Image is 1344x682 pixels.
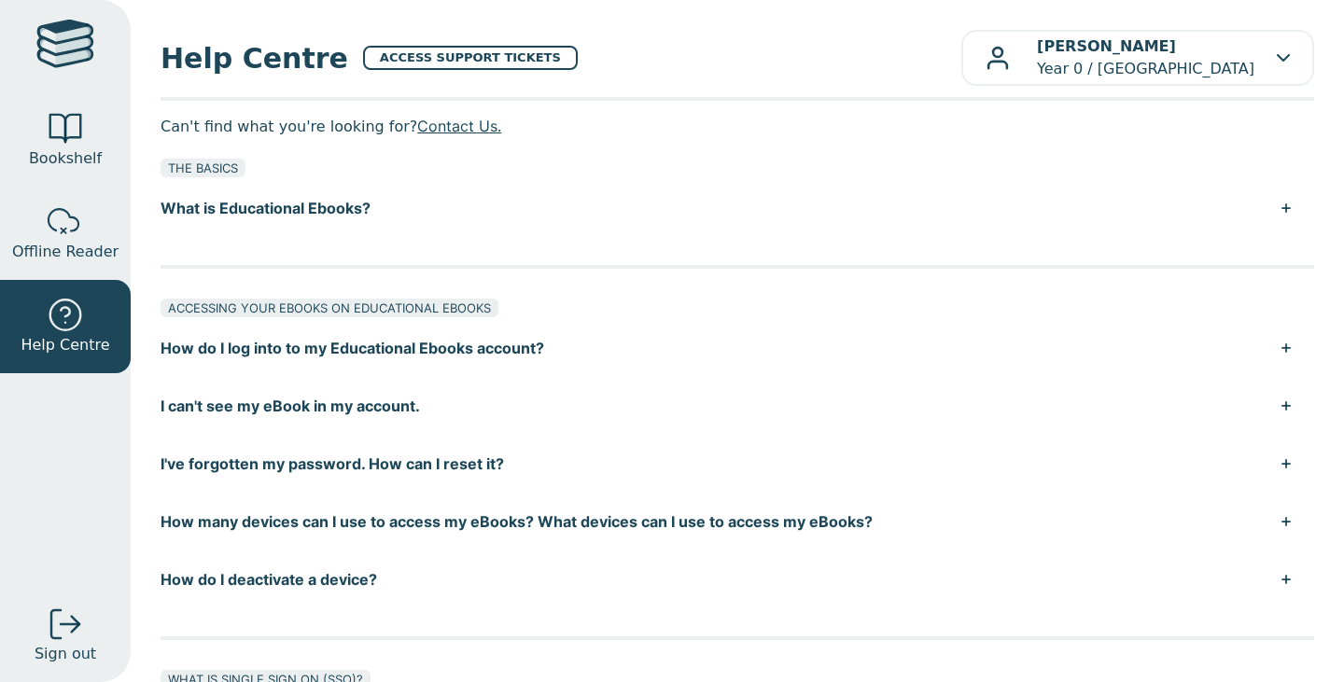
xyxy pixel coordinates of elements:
span: Sign out [35,643,96,665]
button: [PERSON_NAME]Year 0 / [GEOGRAPHIC_DATA] [961,30,1314,86]
span: Bookshelf [29,147,102,170]
span: Help Centre [21,334,109,356]
button: How do I log into to my Educational Ebooks account? [161,319,1314,377]
a: ACCESS SUPPORT TICKETS [363,46,578,70]
a: Contact Us. [417,117,501,135]
button: What is Educational Ebooks? [161,179,1314,237]
button: I've forgotten my password. How can I reset it? [161,435,1314,493]
button: I can't see my eBook in my account. [161,377,1314,435]
div: ACCESSING YOUR EBOOKS ON EDUCATIONAL EBOOKS [161,299,498,317]
div: THE BASICS [161,159,245,177]
button: How many devices can I use to access my eBooks? What devices can I use to access my eBooks? [161,493,1314,550]
button: How do I deactivate a device? [161,550,1314,608]
span: Offline Reader [12,241,119,263]
b: [PERSON_NAME] [1037,37,1176,55]
span: Help Centre [161,37,348,79]
p: Can't find what you're looking for? [161,112,1314,140]
p: Year 0 / [GEOGRAPHIC_DATA] [1037,35,1254,80]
